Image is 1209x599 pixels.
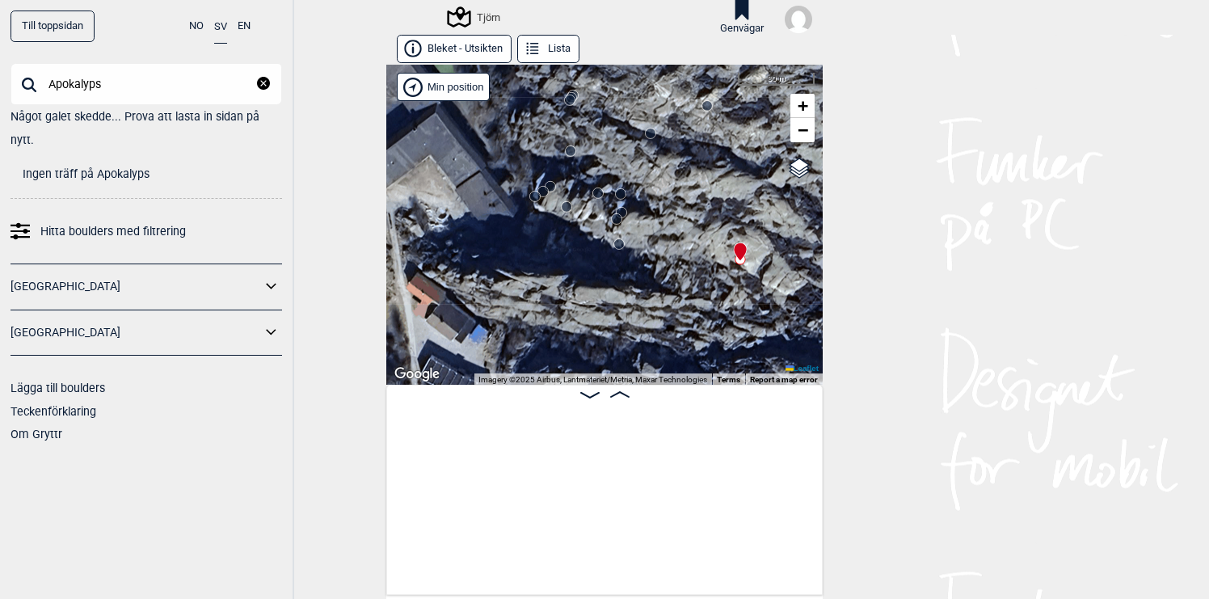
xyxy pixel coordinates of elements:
[11,63,282,105] input: Sök på bouldernamn, plats eller samling
[11,11,95,42] a: Till toppsidan
[790,118,815,142] a: Zoom out
[717,375,740,384] a: Terms (opens in new tab)
[214,11,227,44] button: SV
[11,105,282,151] div: Något galet skedde... Prova att lasta in sidan på nytt.
[790,94,815,118] a: Zoom in
[784,150,815,186] a: Layers
[750,375,818,384] a: Report a map error
[786,364,819,373] a: Leaflet
[189,11,204,42] button: NO
[517,35,579,63] button: Lista
[238,11,251,42] button: EN
[11,405,96,418] a: Teckenförklaring
[23,167,150,180] span: Ingen träff på Apokalyps
[11,275,261,298] a: [GEOGRAPHIC_DATA]
[738,73,815,86] div: 30 m
[478,375,707,384] span: Imagery ©2025 Airbus, Lantmäteriet/Metria, Maxar Technologies
[449,7,500,27] div: Tjörn
[397,73,490,101] div: Vis min position
[798,120,808,140] span: −
[798,95,808,116] span: +
[785,6,812,33] img: User fallback1
[390,364,444,385] a: Open this area in Google Maps (opens a new window)
[11,321,261,344] a: [GEOGRAPHIC_DATA]
[11,428,62,441] a: Om Gryttr
[11,382,105,394] a: Lägga till boulders
[390,364,444,385] img: Google
[397,35,512,63] button: Bleket - Utsikten
[11,220,282,243] a: Hitta boulders med filtrering
[40,220,186,243] span: Hitta boulders med filtrering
